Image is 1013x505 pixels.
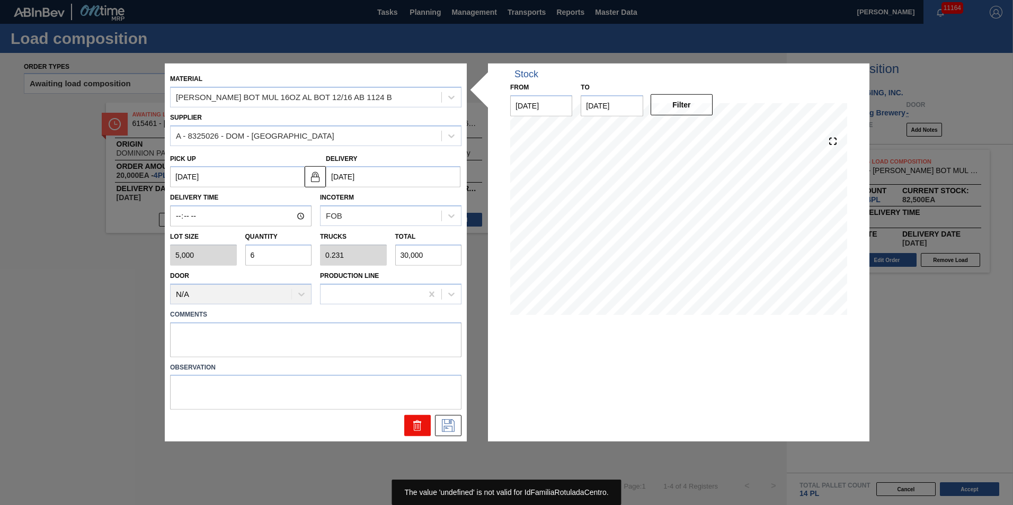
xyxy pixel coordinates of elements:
[245,233,278,240] label: Quantity
[170,75,202,83] label: Material
[170,190,312,205] label: Delivery Time
[305,166,326,187] button: locked
[435,415,461,436] div: Save Suggestion
[581,95,643,116] input: mm/dd/yyyy
[326,212,342,221] div: FOB
[326,166,460,187] input: mm/dd/yyyy
[404,488,608,497] span: The value 'undefined' is not valid for IdFamiliaRotuladaCentro.
[170,114,202,121] label: Supplier
[320,233,346,240] label: Trucks
[170,166,305,187] input: mm/dd/yyyy
[320,272,379,279] label: Production Line
[176,93,392,102] div: [PERSON_NAME] BOT MUL 16OZ AL BOT 12/16 AB 1124 B
[581,84,589,91] label: to
[170,359,461,375] label: Observation
[514,69,538,80] div: Stock
[651,94,713,115] button: Filter
[510,95,572,116] input: mm/dd/yyyy
[326,155,358,162] label: Delivery
[170,307,461,322] label: Comments
[309,170,322,183] img: locked
[170,229,237,245] label: Lot size
[320,194,354,201] label: Incoterm
[404,415,431,436] div: Delete Suggestion
[510,84,529,91] label: From
[170,155,196,162] label: Pick up
[395,233,416,240] label: Total
[176,131,334,140] div: A - 8325026 - DOM - [GEOGRAPHIC_DATA]
[170,272,189,279] label: Door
